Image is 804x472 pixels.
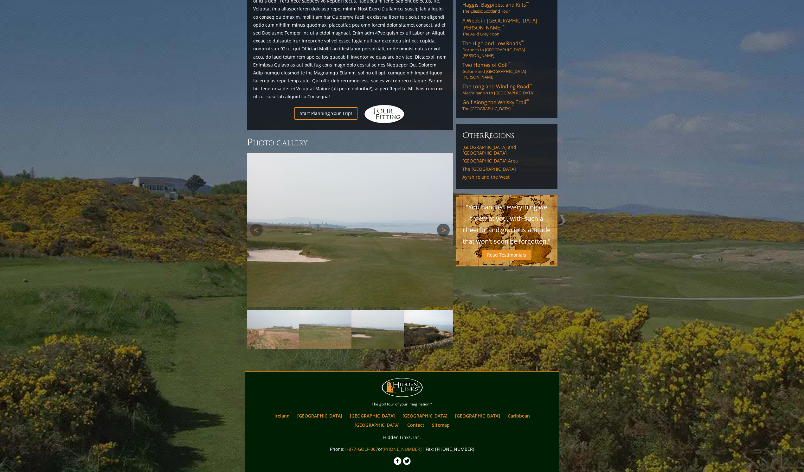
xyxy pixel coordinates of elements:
span: The High and Low Roads [462,40,524,47]
a: [GEOGRAPHIC_DATA] and [GEOGRAPHIC_DATA] [462,144,551,156]
span: R [484,131,489,141]
p: Phone: or | Fax: [PHONE_NUMBER] [247,445,557,453]
p: "You handled everything we threw at you, with such a cheerful and gracious attitude that won't so... [462,201,551,247]
p: The golf tour of your imagination™ [247,401,557,408]
a: Golf Along the Whisky Trail™The [GEOGRAPHIC_DATA] [462,99,551,112]
p: Hidden Links, Inc. [247,433,557,441]
a: The Long and Winding Road™Machrihanish to [GEOGRAPHIC_DATA] [462,83,551,96]
span: The Long and Winding Road [462,83,532,90]
a: The High and Low Roads™Dornoch to [GEOGRAPHIC_DATA][PERSON_NAME] [462,40,551,58]
a: Ireland [271,411,293,420]
a: Caribbean [505,411,533,420]
sup: ™ [508,61,511,66]
span: Haggis, Bagpipes, and Kilts [462,1,529,8]
h6: ther egions [462,131,551,141]
a: A Week in [GEOGRAPHIC_DATA][PERSON_NAME]™The Auld Grey Toon [462,17,551,37]
a: Contact [404,420,428,430]
a: Previous [250,224,263,236]
span: A Week in [GEOGRAPHIC_DATA][PERSON_NAME] [462,17,537,31]
a: [GEOGRAPHIC_DATA] Area [462,158,551,164]
span: O [462,131,469,141]
img: Twitter [403,457,411,465]
span: Two Homes of Golf [462,61,511,68]
a: The [GEOGRAPHIC_DATA] [462,166,551,172]
img: Facebook [394,457,402,465]
a: [GEOGRAPHIC_DATA] [351,420,403,430]
sup: ™ [526,1,529,6]
a: Two Homes of Golf™Gullane and [GEOGRAPHIC_DATA][PERSON_NAME] [462,61,551,80]
span: Golf Along the Whisky Trail [462,99,529,106]
sup: ™ [529,82,532,88]
a: Sitemap [429,420,453,430]
img: Hidden Links [364,105,405,124]
a: [GEOGRAPHIC_DATA] [399,411,451,420]
a: Ayrshire and the West [462,174,551,180]
a: Start Planning Your Trip! [294,107,357,119]
a: Next [437,224,450,236]
sup: ™ [502,23,505,29]
a: [GEOGRAPHIC_DATA] [347,411,398,420]
a: Haggis, Bagpipes, and Kilts™The Classic Scotland Tour [462,1,551,14]
a: 1-877-GOLF-067 [344,446,378,452]
h3: Photo Gallery [247,136,453,149]
a: [GEOGRAPHIC_DATA] [452,411,503,420]
a: [PHONE_NUMBER] [383,446,422,452]
sup: ™ [521,39,524,45]
a: [GEOGRAPHIC_DATA] [294,411,345,420]
sup: ™ [526,98,529,104]
a: Read Testimonials [482,250,531,260]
